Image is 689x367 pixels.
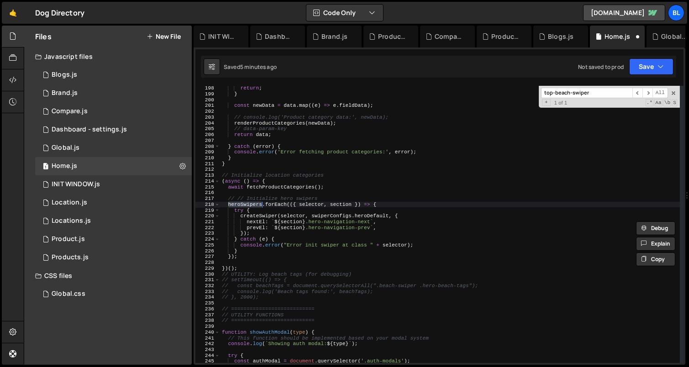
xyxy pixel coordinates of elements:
div: 234 [195,294,220,300]
div: 241 [195,336,220,341]
div: 16220/44324.js [35,248,192,267]
div: 223 [195,231,220,236]
div: 198 [195,85,220,91]
div: 233 [195,289,220,295]
input: Search for [541,88,632,98]
div: 200 [195,97,220,103]
div: 221 [195,219,220,225]
a: [DOMAIN_NAME] [583,5,665,21]
span: Alt-Enter [652,88,668,98]
a: Bl [668,5,684,21]
div: 238 [195,318,220,324]
div: 230 [195,272,220,278]
div: 214 [195,178,220,184]
div: 216 [195,190,220,196]
: 16220/43679.js [35,194,192,212]
div: 16220/44319.js [35,157,192,175]
div: 202 [195,109,220,115]
div: 199 [195,91,220,97]
div: Products.js [52,253,89,262]
button: Explain [636,237,675,251]
div: 16220/44328.js [35,102,192,121]
span: ​ [632,88,642,98]
div: 245 [195,358,220,364]
div: Dashboard - settings.js [265,32,294,41]
div: 239 [195,324,220,330]
div: Compare.js [52,107,88,115]
div: Locations.js [52,217,91,225]
div: 215 [195,184,220,190]
div: 16220/43682.css [35,285,192,303]
div: 209 [195,149,220,155]
div: 16220/44476.js [35,121,192,139]
a: 🤙 [2,2,24,24]
div: 236 [195,306,220,312]
div: Home.js [605,32,630,41]
div: 219 [195,208,220,214]
span: CaseSensitive Search [654,99,663,106]
div: 220 [195,213,220,219]
div: 242 [195,341,220,347]
div: Products.js [491,32,521,41]
div: 244 [195,353,220,359]
div: Dog Directory [35,7,84,18]
button: Debug [636,221,675,235]
div: 229 [195,266,220,272]
div: 227 [195,254,220,260]
div: 16220/44394.js [35,84,192,102]
span: ​ [642,88,652,98]
div: 212 [195,167,220,173]
div: 231 [195,277,220,283]
span: Toggle Replace mode [542,99,551,106]
div: 210 [195,155,220,161]
div: 232 [195,283,220,289]
div: 205 [195,126,220,132]
div: 228 [195,260,220,266]
div: Home.js [52,162,77,170]
div: Product.js [52,235,85,243]
span: 1 [43,163,48,171]
span: 1 of 1 [551,100,571,106]
div: 16220/44321.js [35,66,192,84]
div: INIT WINDOW.js [52,180,100,189]
div: 204 [195,121,220,126]
div: Brand.js [52,89,78,97]
div: Javascript files [24,47,192,66]
div: 203 [195,115,220,121]
div: INIT WINDOW.js [208,32,237,41]
div: 217 [195,196,220,202]
div: 225 [195,242,220,248]
div: Compare.js [435,32,464,41]
div: CSS files [24,267,192,285]
button: Copy [636,252,675,266]
div: 16220/44477.js [35,175,192,194]
div: 235 [195,300,220,306]
div: 207 [195,138,220,144]
div: 16220/43681.js [35,139,192,157]
div: Brand.js [321,32,347,41]
div: 211 [195,161,220,167]
div: 218 [195,202,220,208]
div: 226 [195,248,220,254]
div: 240 [195,330,220,336]
div: Global.js [52,144,79,152]
div: 213 [195,173,220,178]
div: Dashboard - settings.js [52,126,127,134]
div: 243 [195,347,220,353]
div: Blogs.js [548,32,573,41]
div: 16220/44393.js [35,230,192,248]
button: New File [147,33,181,40]
div: 201 [195,103,220,109]
span: Search In Selection [672,99,677,106]
div: Saved [224,63,277,71]
button: Save [629,58,673,75]
div: Global.css [52,290,85,298]
div: Not saved to prod [578,63,624,71]
div: 5 minutes ago [240,63,277,71]
div: 206 [195,132,220,138]
div: 222 [195,225,220,231]
span: Whole Word Search [663,99,672,106]
button: Code Only [306,5,383,21]
div: Location.js [52,199,87,207]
